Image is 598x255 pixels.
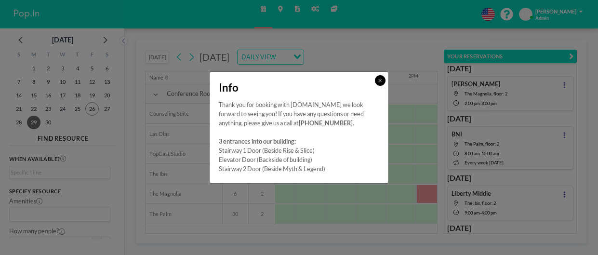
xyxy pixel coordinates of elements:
[219,138,296,145] strong: 3 entrances into our building:
[219,101,380,128] p: Thank you for booking with [DOMAIN_NAME] we look forward to seeing you! If you have any questions...
[219,156,380,165] p: Elevator Door (Backside of building)
[219,81,239,94] span: Info
[219,165,380,174] p: Stairway 2 Door (Beside Myth & Legend)
[219,147,380,156] p: Stairway 1 Door (Beside Rise & Slice)
[299,120,353,127] strong: [PHONE_NUMBER]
